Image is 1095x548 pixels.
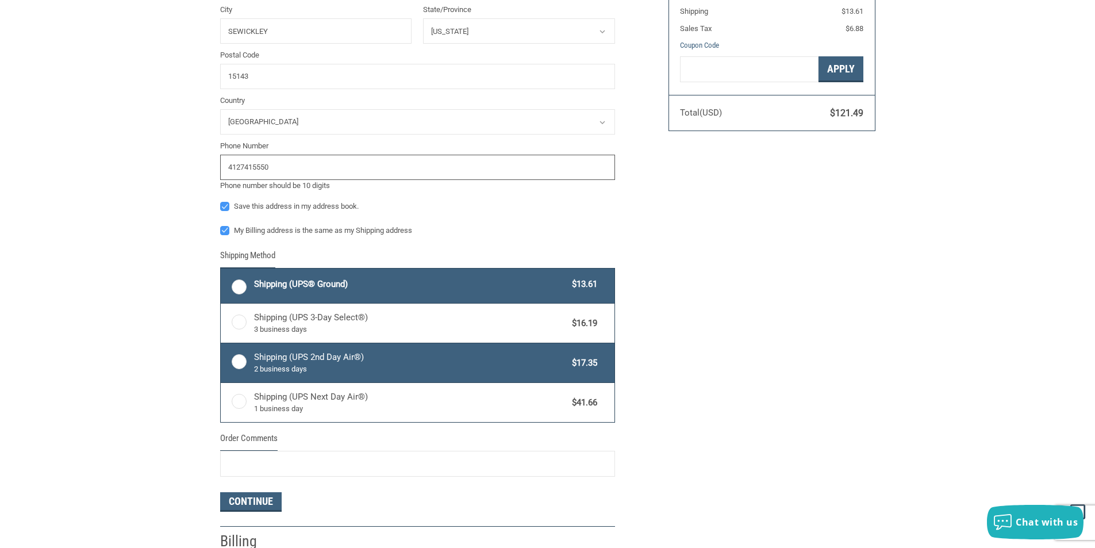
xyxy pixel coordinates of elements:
[220,226,615,235] label: My Billing address is the same as my Shipping address
[423,4,615,16] label: State/Province
[567,357,598,370] span: $17.35
[220,49,615,61] label: Postal Code
[220,492,282,512] button: Continue
[680,41,719,49] a: Coupon Code
[220,180,615,191] div: Phone number should be 10 digits
[254,324,567,335] span: 3 business days
[1016,516,1078,528] span: Chat with us
[567,278,598,291] span: $13.61
[842,7,863,16] span: $13.61
[567,317,598,330] span: $16.19
[819,56,863,82] button: Apply
[846,24,863,33] span: $6.88
[254,390,567,415] span: Shipping (UPS Next Day Air®)
[987,505,1084,539] button: Chat with us
[254,363,567,375] span: 2 business days
[254,351,567,375] span: Shipping (UPS 2nd Day Air®)
[680,7,708,16] span: Shipping
[680,24,712,33] span: Sales Tax
[254,278,567,291] span: Shipping (UPS® Ground)
[220,432,278,451] legend: Order Comments
[220,95,615,106] label: Country
[254,311,567,335] span: Shipping (UPS 3-Day Select®)
[680,108,722,118] span: Total (USD)
[680,56,819,82] input: Gift Certificate or Coupon Code
[830,108,863,118] span: $121.49
[254,403,567,415] span: 1 business day
[567,396,598,409] span: $41.66
[220,140,615,152] label: Phone Number
[220,202,615,211] label: Save this address in my address book.
[220,249,275,268] legend: Shipping Method
[220,4,412,16] label: City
